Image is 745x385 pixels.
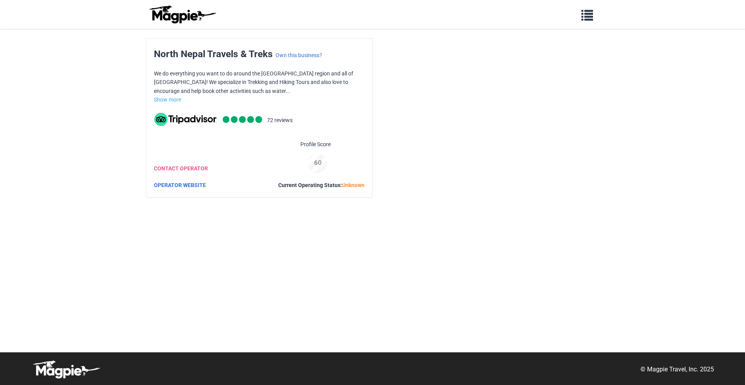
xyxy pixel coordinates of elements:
li: 72 reviews [267,116,293,126]
span: Unknown [342,182,365,188]
p: © Magpie Travel, Inc. 2025 [640,364,714,374]
div: Current Operating Status: [278,181,365,189]
a: Show more [154,96,181,103]
p: We do everything you want to do around the [GEOGRAPHIC_DATA] region and all of [GEOGRAPHIC_DATA]!... [154,69,365,95]
a: CONTACT OPERATOR [154,165,208,171]
a: Own this business? [276,52,322,58]
div: 60 [305,157,331,168]
img: logo-white-d94fa1abed81b67a048b3d0f0ab5b955.png [31,360,101,379]
img: tripadvisor_background-ebb97188f8c6c657a79ad20e0caa6051.svg [154,113,216,126]
span: Profile Score [300,140,331,149]
a: OPERATOR WEBSITE [154,182,206,188]
img: logo-ab69f6fb50320c5b225c76a69d11143b.png [147,5,217,24]
span: North Nepal Travels & Treks [154,48,273,59]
